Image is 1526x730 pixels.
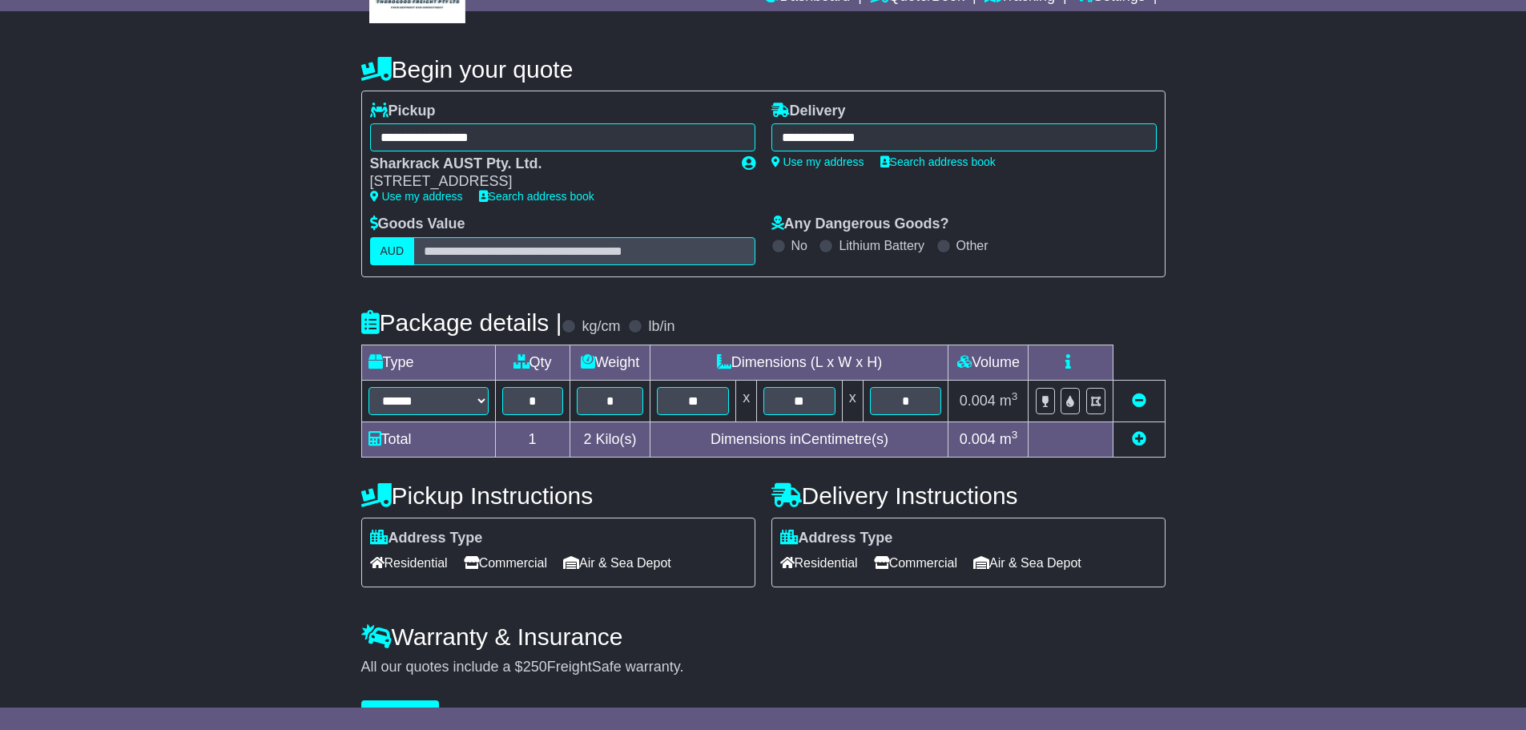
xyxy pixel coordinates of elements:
label: Delivery [771,103,846,120]
label: Any Dangerous Goods? [771,216,949,233]
div: Sharkrack AUST Pty. Ltd. [370,155,726,173]
td: Dimensions (L x W x H) [650,345,948,380]
span: Residential [780,551,858,575]
td: 1 [495,421,570,457]
td: Kilo(s) [570,421,650,457]
label: kg/cm [582,318,620,336]
label: Pickup [370,103,436,120]
sup: 3 [1012,429,1018,441]
span: m [1000,431,1018,447]
a: Use my address [771,155,864,168]
span: 2 [583,431,591,447]
label: Address Type [370,530,483,547]
label: Address Type [780,530,893,547]
span: Air & Sea Depot [563,551,671,575]
sup: 3 [1012,390,1018,402]
span: 0.004 [960,431,996,447]
label: Other [956,238,988,253]
label: No [791,238,807,253]
span: Commercial [464,551,547,575]
div: [STREET_ADDRESS] [370,173,726,191]
a: Search address book [880,155,996,168]
h4: Warranty & Insurance [361,623,1166,650]
label: AUD [370,237,415,265]
td: Volume [948,345,1029,380]
span: 250 [523,659,547,675]
h4: Package details | [361,309,562,336]
span: Commercial [874,551,957,575]
a: Add new item [1132,431,1146,447]
a: Use my address [370,190,463,203]
span: 0.004 [960,393,996,409]
h4: Begin your quote [361,56,1166,83]
td: Qty [495,345,570,380]
button: Get Quotes [361,700,440,728]
div: All our quotes include a $ FreightSafe warranty. [361,659,1166,676]
h4: Pickup Instructions [361,482,755,509]
a: Remove this item [1132,393,1146,409]
td: Total [361,421,495,457]
a: Search address book [479,190,594,203]
span: m [1000,393,1018,409]
span: Air & Sea Depot [973,551,1081,575]
label: Lithium Battery [839,238,924,253]
label: Goods Value [370,216,465,233]
td: Dimensions in Centimetre(s) [650,421,948,457]
h4: Delivery Instructions [771,482,1166,509]
span: Residential [370,551,448,575]
td: x [842,380,863,421]
td: x [736,380,757,421]
td: Type [361,345,495,380]
label: lb/in [648,318,674,336]
td: Weight [570,345,650,380]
